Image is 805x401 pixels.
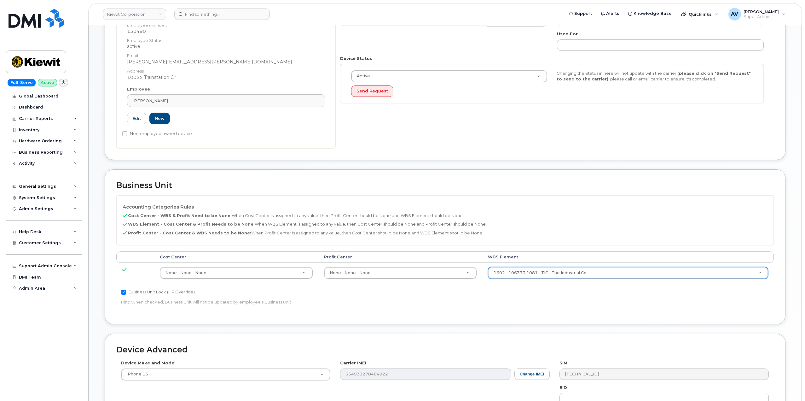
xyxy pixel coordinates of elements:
[132,98,168,104] span: [PERSON_NAME]
[149,113,170,124] a: New
[324,267,476,279] a: None - None - None
[127,43,325,50] dd: active
[552,70,757,82] div: Changing the Status in here will not update with the carrier, , please call or email carrier to e...
[174,9,270,20] input: Find something...
[353,73,370,79] span: Active
[121,360,176,366] label: Device Make and Model
[123,213,767,219] p: When Cost Center is assigned to any value, then Profit Center should be None and WBS Element shou...
[634,10,672,17] span: Knowledge Base
[123,371,148,377] span: iPhone 13
[121,290,126,295] input: Business Unit Lock (HR Override)
[122,130,192,138] label: Non-employee owned device
[318,251,482,263] th: Profit Center
[689,12,712,17] span: Quicklinks
[778,374,800,396] iframe: Messenger Launcher
[724,8,790,21] div: Artem Volkov
[122,131,127,136] input: Non-employee owned device
[165,270,206,275] span: None - None - None
[127,28,325,34] dd: 150490
[127,65,325,74] dt: Address:
[160,267,312,279] a: None - None - None
[127,59,325,65] dd: [PERSON_NAME][EMAIL_ADDRESS][PERSON_NAME][DOMAIN_NAME]
[121,288,195,296] label: Business Unit Lock (HR Override)
[482,251,774,263] th: WBS Element
[330,270,371,275] span: None - None - None
[340,56,372,62] label: Device Status
[127,86,150,92] label: Employee
[559,360,567,366] label: SIM
[488,267,768,279] a: 1602 - 106373.1081 - TIC - The Industrial Co.
[596,7,624,20] a: Alerts
[127,94,325,107] a: [PERSON_NAME]
[128,221,255,227] b: WBS Element - Cost Center & Profit Needs to be None:
[606,10,619,17] span: Alerts
[154,251,318,263] th: Cost Center
[731,10,738,18] span: AV
[116,181,774,190] h2: Business Unit
[128,230,251,235] b: Profit Center - Cost Center & WBS Needs to be None:
[557,31,578,37] label: Used For
[559,385,567,391] label: EID
[351,86,393,97] button: Send Request
[121,299,550,305] p: Hint: When checked, Business Unit will not be updated by employee's Business Unit
[677,8,723,21] div: Quicklinks
[127,50,325,59] dt: Email:
[494,270,588,275] span: 1602 - 106373.1081 - TIC - The Industrial Co.
[340,360,366,366] label: Carrier IMEI
[127,74,325,80] dd: 10055 Trainstation Cir
[127,34,325,44] dt: Employee Status:
[123,221,767,227] p: When WBS Element is assigned to any value, then Cost Center should be None and Profit Center shou...
[744,9,779,14] span: [PERSON_NAME]
[574,10,592,17] span: Support
[121,369,330,380] a: iPhone 13
[127,113,146,124] a: Edit
[123,230,767,236] p: When Profit Center is assigned to any value, then Cost Center should be None and WBS Element shou...
[103,9,166,20] a: Kiewit Corporation
[351,71,547,82] a: Active
[744,14,779,19] span: Super Admin
[116,345,774,354] h2: Device Advanced
[624,7,676,20] a: Knowledge Base
[565,7,596,20] a: Support
[128,213,232,218] b: Cost Center - WBS & Profit Need to be None:
[123,204,767,210] h4: Accounting Categories Rules
[514,369,550,380] button: Change IMEI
